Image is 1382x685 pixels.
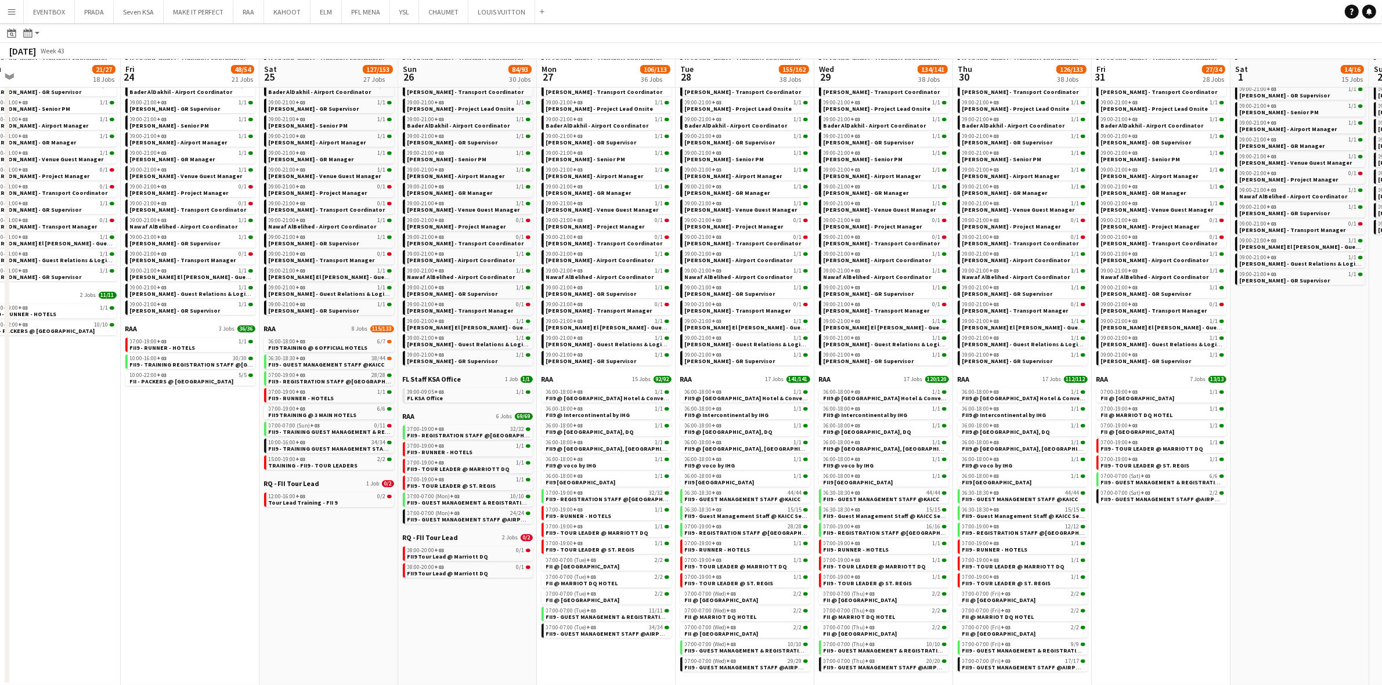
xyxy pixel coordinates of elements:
[9,45,36,57] div: [DATE]
[164,1,233,23] button: MAKE IT PERFECT
[264,1,311,23] button: KAHOOT
[75,1,114,23] button: PRADA
[468,1,535,23] button: LOUIS VUITTON
[390,1,419,23] button: YSL
[38,46,67,55] span: Week 43
[419,1,468,23] button: CHAUMET
[311,1,342,23] button: ELM
[24,1,75,23] button: EVENTBOX
[233,1,264,23] button: RAA
[342,1,390,23] button: PFL MENA
[114,1,164,23] button: Seven KSA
